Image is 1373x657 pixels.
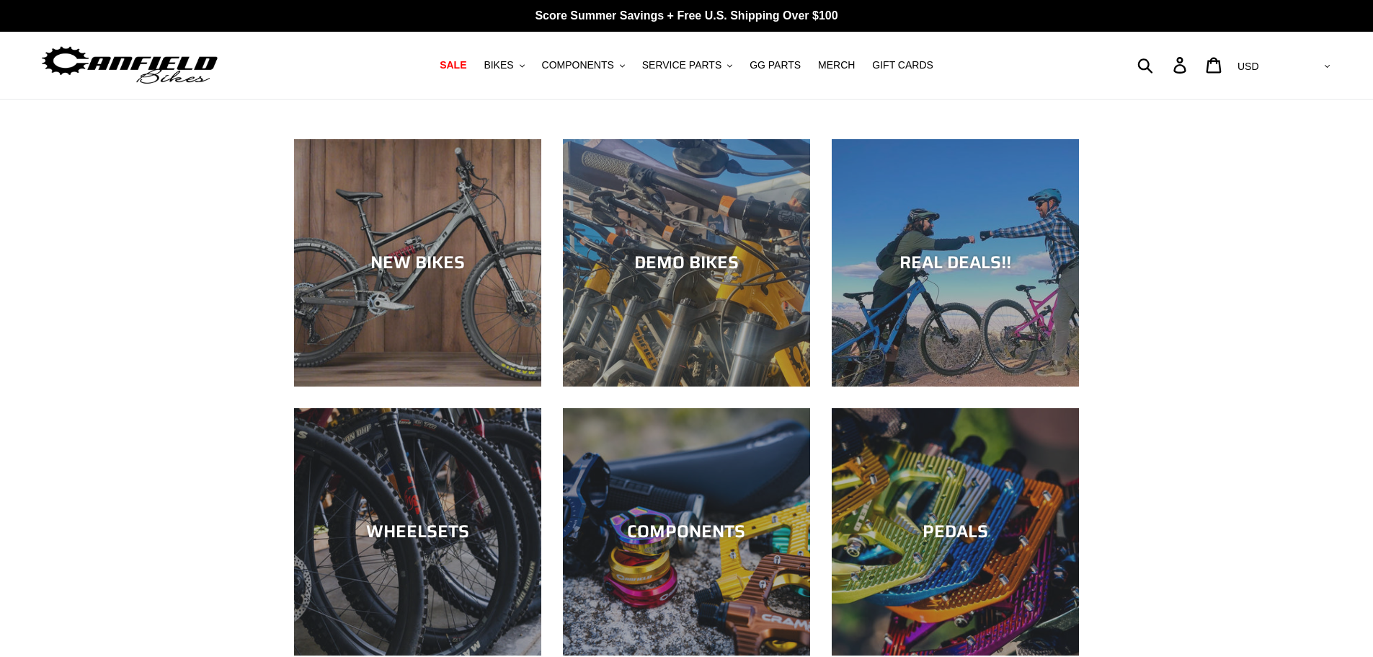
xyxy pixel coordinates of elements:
[535,56,632,75] button: COMPONENTS
[563,408,810,656] a: COMPONENTS
[1145,49,1182,81] input: Search
[563,252,810,273] div: DEMO BIKES
[832,139,1079,387] a: REAL DEALS!!
[294,252,541,273] div: NEW BIKES
[642,59,721,71] span: SERVICE PARTS
[440,59,466,71] span: SALE
[818,59,855,71] span: MERCH
[294,521,541,542] div: WHEELSETS
[484,59,513,71] span: BIKES
[832,408,1079,656] a: PEDALS
[832,252,1079,273] div: REAL DEALS!!
[476,56,531,75] button: BIKES
[294,139,541,387] a: NEW BIKES
[542,59,614,71] span: COMPONENTS
[635,56,739,75] button: SERVICE PARTS
[872,59,933,71] span: GIFT CARDS
[40,43,220,88] img: Canfield Bikes
[294,408,541,656] a: WHEELSETS
[563,521,810,542] div: COMPONENTS
[811,56,862,75] a: MERCH
[563,139,810,387] a: DEMO BIKES
[832,521,1079,542] div: PEDALS
[750,59,801,71] span: GG PARTS
[432,56,474,75] a: SALE
[865,56,941,75] a: GIFT CARDS
[742,56,808,75] a: GG PARTS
